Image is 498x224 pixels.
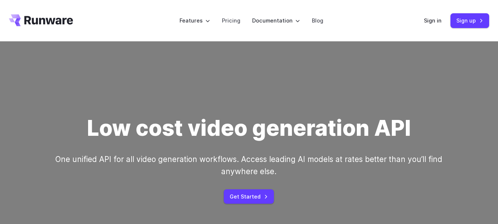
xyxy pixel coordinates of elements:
[224,189,274,204] a: Get Started
[180,16,210,25] label: Features
[9,14,73,26] a: Go to /
[222,16,240,25] a: Pricing
[50,153,448,178] p: One unified API for all video generation workflows. Access leading AI models at rates better than...
[312,16,323,25] a: Blog
[450,13,489,28] a: Sign up
[252,16,300,25] label: Documentation
[87,115,411,141] h1: Low cost video generation API
[424,16,442,25] a: Sign in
